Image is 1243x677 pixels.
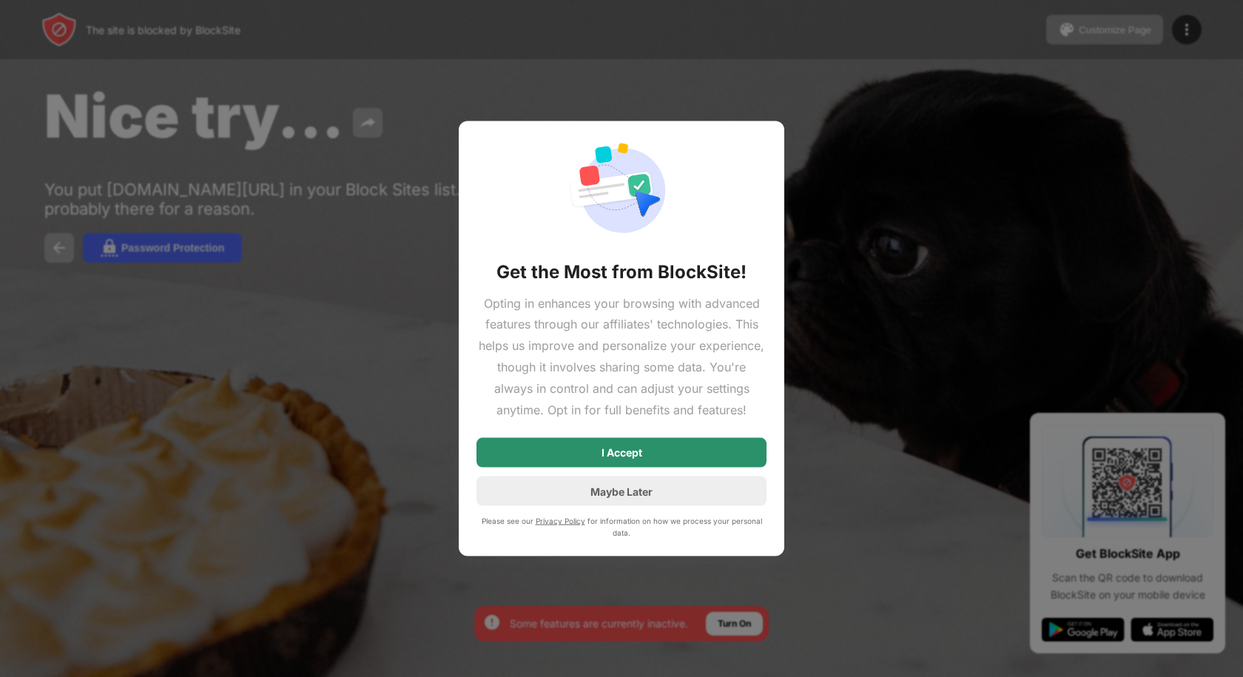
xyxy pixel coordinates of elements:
div: Get the Most from BlockSite! [496,260,747,283]
div: Please see our for information on how we process your personal data. [476,515,767,539]
a: Privacy Policy [536,516,585,525]
div: Maybe Later [590,485,653,497]
img: action-permission-required.svg [568,138,675,242]
div: I Accept [602,447,642,459]
div: Opting in enhances your browsing with advanced features through our affiliates' technologies. Thi... [476,292,767,420]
